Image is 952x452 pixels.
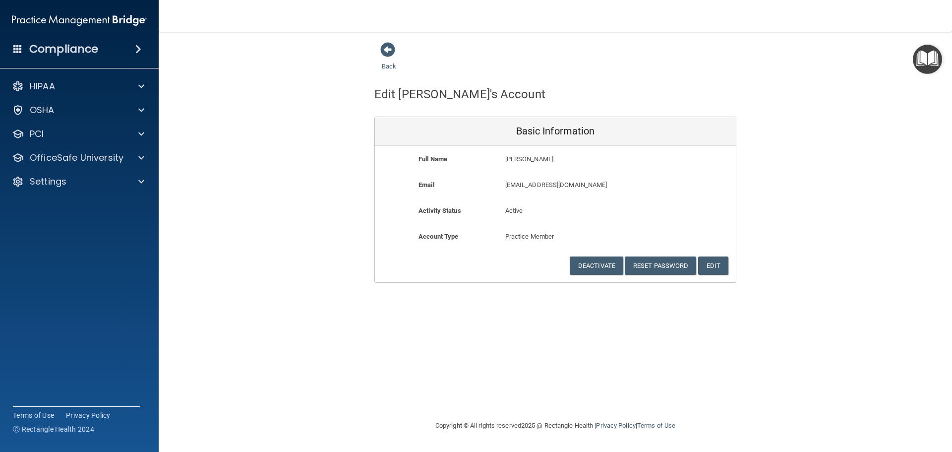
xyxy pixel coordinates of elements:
[30,104,55,116] p: OSHA
[12,10,147,30] img: PMB logo
[418,233,458,240] b: Account Type
[12,152,144,164] a: OfficeSafe University
[698,257,728,275] button: Edit
[30,176,66,188] p: Settings
[13,410,54,420] a: Terms of Use
[374,410,736,442] div: Copyright © All rights reserved 2025 @ Rectangle Health | |
[12,128,144,140] a: PCI
[382,51,396,70] a: Back
[12,80,144,92] a: HIPAA
[418,155,447,163] b: Full Name
[505,179,663,191] p: [EMAIL_ADDRESS][DOMAIN_NAME]
[12,176,144,188] a: Settings
[505,153,663,165] p: [PERSON_NAME]
[570,257,623,275] button: Deactivate
[66,410,111,420] a: Privacy Policy
[30,152,123,164] p: OfficeSafe University
[30,80,55,92] p: HIPAA
[780,382,940,421] iframe: Drift Widget Chat Controller
[375,117,736,146] div: Basic Information
[29,42,98,56] h4: Compliance
[12,104,144,116] a: OSHA
[913,45,942,74] button: Open Resource Center
[625,257,696,275] button: Reset Password
[505,205,606,217] p: Active
[596,422,635,429] a: Privacy Policy
[637,422,675,429] a: Terms of Use
[418,181,434,189] b: Email
[374,88,545,101] h4: Edit [PERSON_NAME]'s Account
[418,207,461,214] b: Activity Status
[13,424,94,434] span: Ⓒ Rectangle Health 2024
[30,128,44,140] p: PCI
[505,231,606,243] p: Practice Member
